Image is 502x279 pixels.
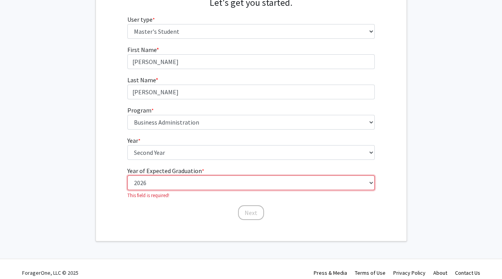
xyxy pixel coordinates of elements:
[238,205,264,220] button: Next
[455,269,480,276] a: Contact Us
[127,192,375,199] p: This field is required!
[393,269,426,276] a: Privacy Policy
[355,269,386,276] a: Terms of Use
[433,269,447,276] a: About
[127,166,204,175] label: Year of Expected Graduation
[127,106,154,115] label: Program
[127,136,141,145] label: Year
[127,46,156,54] span: First Name
[127,15,155,24] label: User type
[314,269,347,276] a: Press & Media
[6,244,33,273] iframe: Chat
[127,76,156,84] span: Last Name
